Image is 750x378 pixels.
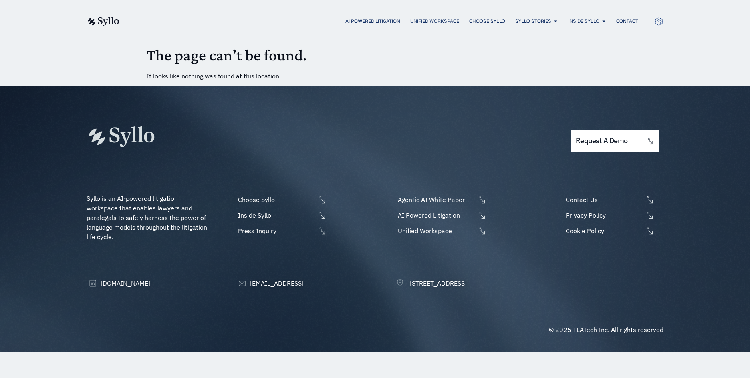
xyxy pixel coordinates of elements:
[236,195,316,204] span: Choose Syllo
[236,278,304,288] a: [EMAIL_ADDRESS]
[564,195,644,204] span: Contact Us
[396,210,486,220] a: AI Powered Litigation
[564,210,644,220] span: Privacy Policy
[135,18,638,25] nav: Menu
[236,210,316,220] span: Inside Syllo
[549,326,663,334] span: © 2025 TLATech Inc. All rights reserved
[236,226,327,236] a: Press Inquiry
[564,226,644,236] span: Cookie Policy
[99,278,150,288] span: [DOMAIN_NAME]
[396,278,467,288] a: [STREET_ADDRESS]
[87,17,119,26] img: syllo
[147,46,603,65] h1: The page can’t be found.
[248,278,304,288] span: [EMAIL_ADDRESS]
[396,226,486,236] a: Unified Workspace
[396,195,486,204] a: Agentic AI White Paper
[564,226,663,236] a: Cookie Policy
[576,137,628,145] span: request a demo
[396,210,476,220] span: AI Powered Litigation
[396,195,476,204] span: Agentic AI White Paper
[564,210,663,220] a: Privacy Policy
[345,18,400,25] a: AI Powered Litigation
[408,278,467,288] span: [STREET_ADDRESS]
[410,18,459,25] a: Unified Workspace
[236,226,316,236] span: Press Inquiry
[571,130,659,152] a: request a demo
[135,18,638,25] div: Menu Toggle
[564,195,663,204] a: Contact Us
[236,195,327,204] a: Choose Syllo
[147,71,603,81] p: It looks like nothing was found at this location.
[568,18,599,25] a: Inside Syllo
[616,18,638,25] a: Contact
[396,226,476,236] span: Unified Workspace
[87,194,209,241] span: Syllo is an AI-powered litigation workspace that enables lawyers and paralegals to safely harness...
[469,18,505,25] a: Choose Syllo
[87,278,150,288] a: [DOMAIN_NAME]
[515,18,551,25] a: Syllo Stories
[236,210,327,220] a: Inside Syllo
